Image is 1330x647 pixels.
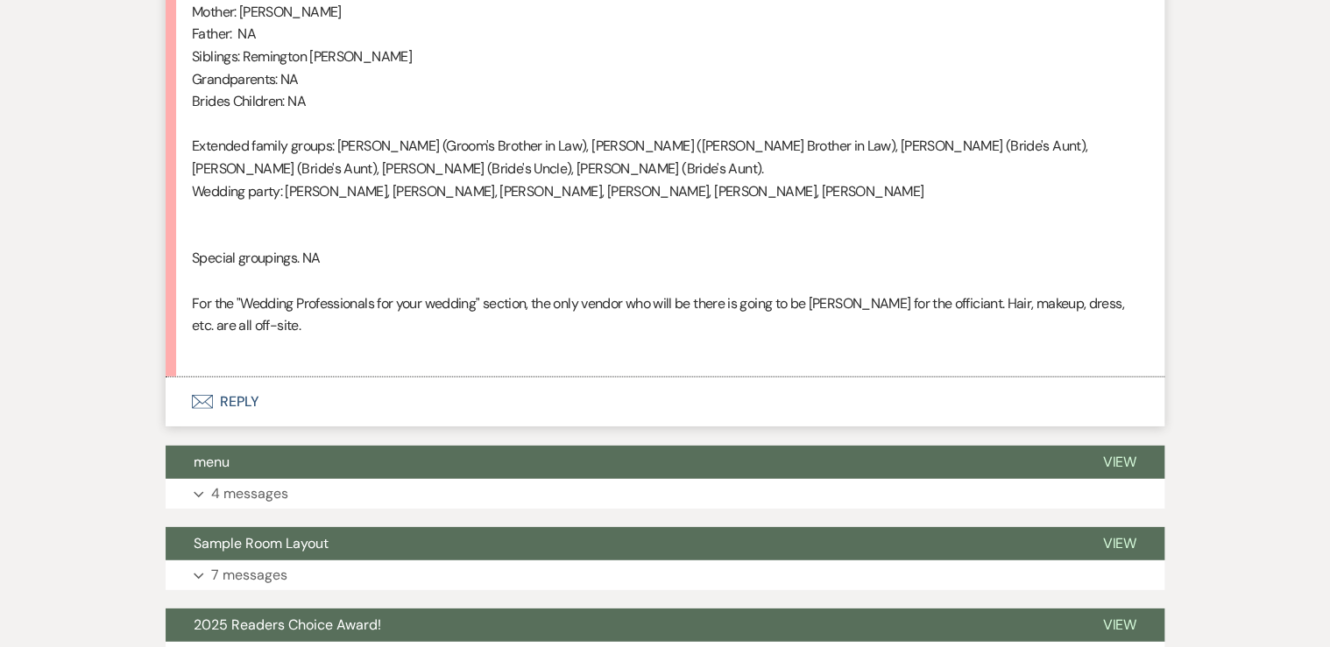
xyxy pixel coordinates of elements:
p: 4 messages [211,482,288,505]
button: Reply [166,377,1164,426]
button: View [1074,527,1164,560]
span: Wedding party: [PERSON_NAME], [PERSON_NAME], [PERSON_NAME], [PERSON_NAME], [PERSON_NAME], [PERSON... [192,182,923,200]
span: Father: NA [192,25,256,43]
span: Special groupings. NA [192,249,321,267]
button: Sample Room Layout [166,527,1074,560]
button: View [1074,608,1164,642]
span: Mother: [PERSON_NAME] [192,3,342,21]
button: 4 messages [166,479,1164,509]
span: Grandparents: NA [192,70,299,88]
button: menu [166,446,1074,479]
span: Extended family groups: [PERSON_NAME] (Groom's Brother in Law), [PERSON_NAME] ([PERSON_NAME] Brot... [192,137,1087,178]
button: 7 messages [166,560,1164,590]
span: Sample Room Layout [194,534,329,552]
span: Siblings: Remington [PERSON_NAME] [192,47,412,66]
p: For the "Wedding Professionals for your wedding" section, the only vendor who will be there is go... [192,292,1138,337]
span: menu [194,453,230,471]
p: 7 messages [211,564,287,587]
span: Brides Children: NA [192,92,306,110]
span: View [1102,534,1136,552]
span: View [1102,615,1136,634]
button: 2025 Readers Choice Award! [166,608,1074,642]
button: View [1074,446,1164,479]
span: View [1102,453,1136,471]
span: 2025 Readers Choice Award! [194,615,381,634]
